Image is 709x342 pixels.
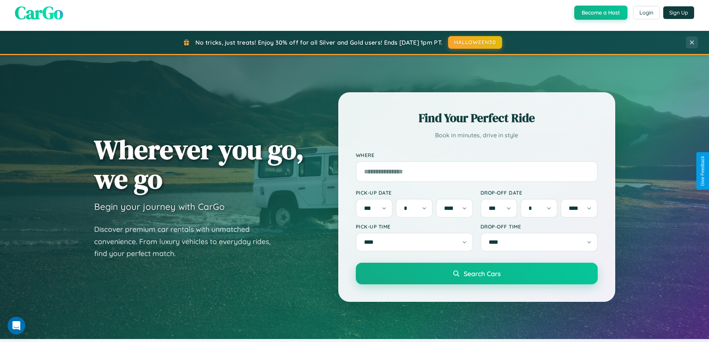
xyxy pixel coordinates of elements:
button: Sign Up [663,6,694,19]
h2: Find Your Perfect Ride [356,110,598,126]
h3: Begin your journey with CarGo [94,201,225,212]
button: HALLOWEEN30 [448,36,502,49]
label: Pick-up Time [356,223,473,230]
span: No tricks, just treats! Enjoy 30% off for all Silver and Gold users! Ends [DATE] 1pm PT. [195,39,443,46]
iframe: Intercom live chat [7,317,25,335]
label: Drop-off Date [480,189,598,196]
label: Pick-up Date [356,189,473,196]
button: Login [633,6,660,19]
label: Where [356,152,598,158]
h1: Wherever you go, we go [94,135,304,194]
p: Discover premium car rentals with unmatched convenience. From luxury vehicles to everyday rides, ... [94,223,280,260]
span: Search Cars [464,269,501,278]
label: Drop-off Time [480,223,598,230]
p: Book in minutes, drive in style [356,130,598,141]
button: Become a Host [574,6,627,20]
div: Give Feedback [700,156,705,186]
span: CarGo [15,0,63,25]
button: Search Cars [356,263,598,284]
